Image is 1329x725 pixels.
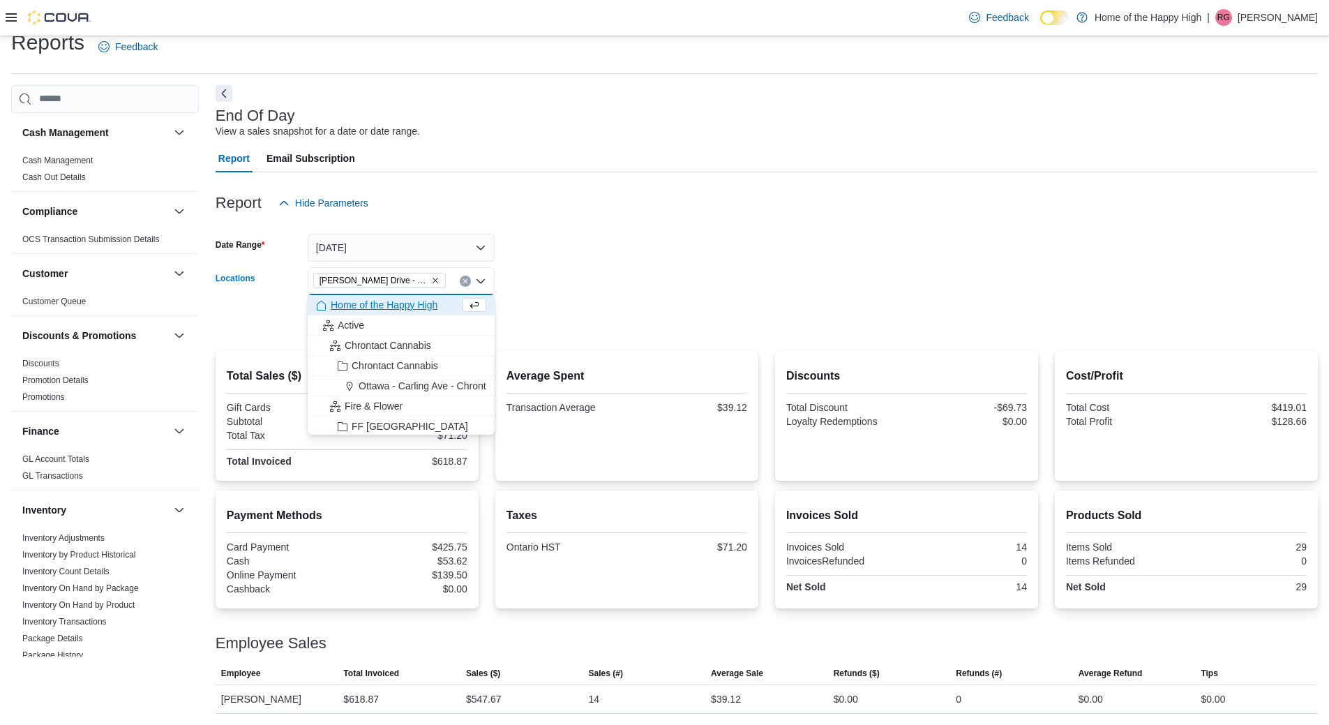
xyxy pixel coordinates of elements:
span: Employee [221,668,261,679]
h2: Products Sold [1066,507,1307,524]
div: [PERSON_NAME] [216,685,338,713]
span: Promotions [22,391,65,403]
h3: Discounts & Promotions [22,329,136,343]
button: Cash Management [171,124,188,141]
div: $39.12 [629,402,747,413]
h2: Total Sales ($) [227,368,467,384]
span: Inventory On Hand by Package [22,583,139,594]
h3: Cash Management [22,126,109,140]
div: $0.00 [1201,691,1225,708]
div: 0 [1189,555,1307,567]
a: Cash Management [22,156,93,165]
span: FF [GEOGRAPHIC_DATA] [352,419,468,433]
span: Dark Mode [1040,25,1041,26]
span: Inventory Adjustments [22,532,105,544]
div: Total Discount [786,402,904,413]
div: Transaction Average [506,402,624,413]
span: Refunds ($) [834,668,880,679]
button: Fire & Flower [308,396,495,417]
h3: Employee Sales [216,635,326,652]
span: Cash Management [22,155,93,166]
span: Fire & Flower [345,399,403,413]
span: Inventory On Hand by Product [22,599,135,611]
div: Subtotal [227,416,345,427]
div: 29 [1189,581,1307,592]
span: Tips [1201,668,1217,679]
button: Ottawa - Carling Ave - Chrontact Cannabis [308,376,495,396]
span: Inventory by Product Historical [22,549,136,560]
div: Cash Management [11,152,199,191]
span: Sales (#) [589,668,623,679]
input: Dark Mode [1040,10,1069,25]
div: $618.87 [350,456,467,467]
h2: Discounts [786,368,1027,384]
div: Loyalty Redemptions [786,416,904,427]
span: GL Transactions [22,470,83,481]
div: $547.67 [466,691,502,708]
label: Locations [216,273,255,284]
div: $53.62 [350,555,467,567]
h2: Invoices Sold [786,507,1027,524]
span: [PERSON_NAME] Drive - Friendly Stranger [320,274,428,287]
span: Report [218,144,250,172]
button: Customer [171,265,188,282]
button: Finance [22,424,168,438]
div: Gift Cards [227,402,345,413]
a: Inventory Count Details [22,567,110,576]
div: 29 [1189,541,1307,553]
button: Inventory [22,503,168,517]
span: Cash Out Details [22,172,86,183]
h3: Compliance [22,204,77,218]
a: Inventory On Hand by Package [22,583,139,593]
div: Cashback [227,583,345,595]
span: Ottawa - Carling Ave - Chrontact Cannabis [359,379,543,393]
span: RG [1217,9,1230,26]
div: 14 [909,541,1027,553]
a: Feedback [93,33,163,61]
button: Discounts & Promotions [22,329,168,343]
span: Inventory Transactions [22,616,107,627]
button: Hide Parameters [273,189,374,217]
span: Package Details [22,633,83,644]
h3: Customer [22,267,68,281]
div: Items Refunded [1066,555,1184,567]
div: $425.75 [350,541,467,553]
div: Invoices Sold [786,541,904,553]
label: Date Range [216,239,265,251]
a: Promotions [22,392,65,402]
button: Next [216,85,232,102]
div: $71.20 [350,430,467,441]
a: Package Details [22,634,83,643]
div: $618.87 [343,691,379,708]
h2: Payment Methods [227,507,467,524]
span: Package History [22,650,83,661]
a: Discounts [22,359,59,368]
div: Discounts & Promotions [11,355,199,411]
span: Average Sale [711,668,763,679]
button: Chrontact Cannabis [308,356,495,376]
div: Items Sold [1066,541,1184,553]
span: Email Subscription [266,144,355,172]
span: Home of the Happy High [331,298,437,312]
strong: Net Sold [1066,581,1106,592]
button: Finance [171,423,188,440]
button: [DATE] [308,234,495,262]
div: $39.12 [711,691,741,708]
div: 14 [909,581,1027,592]
p: | [1207,9,1210,26]
span: Dundas - Osler Drive - Friendly Stranger [313,273,446,288]
div: $419.01 [1189,402,1307,413]
span: OCS Transaction Submission Details [22,234,160,245]
button: Customer [22,267,168,281]
h3: Finance [22,424,59,438]
div: Total Cost [1066,402,1184,413]
div: Total Tax [227,430,345,441]
span: Chrontact Cannabis [352,359,438,373]
p: [PERSON_NAME] [1238,9,1318,26]
button: Discounts & Promotions [171,327,188,344]
div: $0.00 [909,416,1027,427]
div: $139.50 [350,569,467,581]
span: Promotion Details [22,375,89,386]
a: Promotion Details [22,375,89,385]
div: 0 [909,555,1027,567]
